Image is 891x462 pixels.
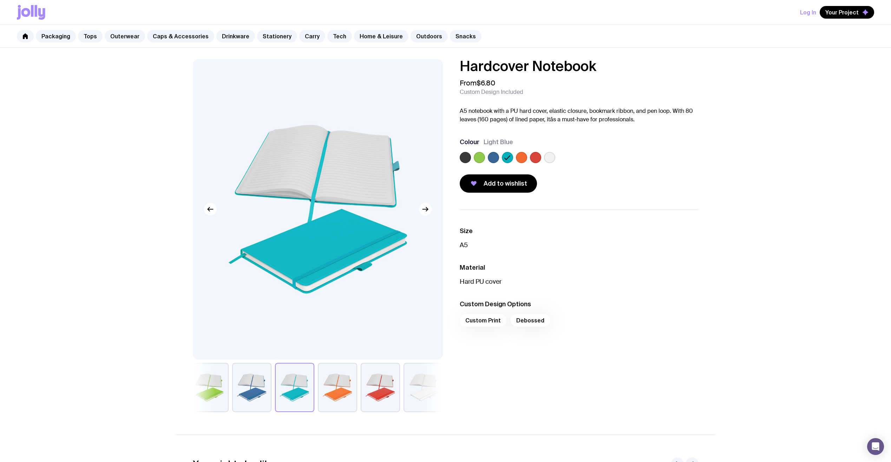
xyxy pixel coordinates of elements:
div: Open Intercom Messenger [867,438,884,455]
span: Custom Design Included [460,89,523,96]
a: Caps & Accessories [147,30,214,43]
a: Snacks [450,30,481,43]
button: Your Project [820,6,874,19]
span: From [460,79,495,87]
h3: Size [460,227,699,235]
span: Light Blue [484,138,513,146]
a: Outdoors [411,30,448,43]
h3: Custom Design Options [460,300,699,308]
p: Hard PU cover [460,277,699,286]
span: $6.80 [477,78,495,88]
a: Outerwear [105,30,145,43]
a: Home & Leisure [354,30,408,43]
a: Tech [327,30,352,43]
a: Tops [78,30,103,43]
p: A5 notebook with a PU hard cover, elastic closure, bookmark ribbon, and pen loop. With 80 leaves ... [460,107,699,124]
a: Packaging [36,30,76,43]
a: Carry [299,30,325,43]
button: Log In [800,6,816,19]
h3: Material [460,263,699,272]
p: A5 [460,241,699,249]
h1: Hardcover Notebook [460,59,699,73]
span: Your Project [825,9,859,16]
h3: Colour [460,138,479,146]
span: Add to wishlist [484,179,527,188]
a: Drinkware [216,30,255,43]
button: Add to wishlist [460,174,537,193]
a: Stationery [257,30,297,43]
